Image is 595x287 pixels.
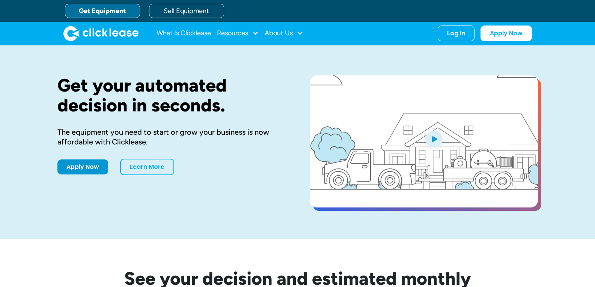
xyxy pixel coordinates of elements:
div: Log In [447,30,465,37]
img: Blue play button logo on a light blue circular background [424,128,444,149]
a: Apply Now [481,26,532,41]
img: Clicklease logo [63,26,139,41]
a: open lightbox [310,75,538,207]
a: Learn More [120,159,174,175]
a: Get Equipment [65,4,140,18]
div: Resources [217,26,259,41]
div: About Us [265,26,303,41]
div: The equipment you need to start or grow your business is now affordable with Clicklease. [57,127,286,147]
a: home [63,26,139,41]
a: Apply Now [57,159,108,174]
h1: Get your automated decision in seconds. [57,75,286,115]
a: What Is Clicklease [157,26,211,41]
a: Sell Equipment [149,4,224,18]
